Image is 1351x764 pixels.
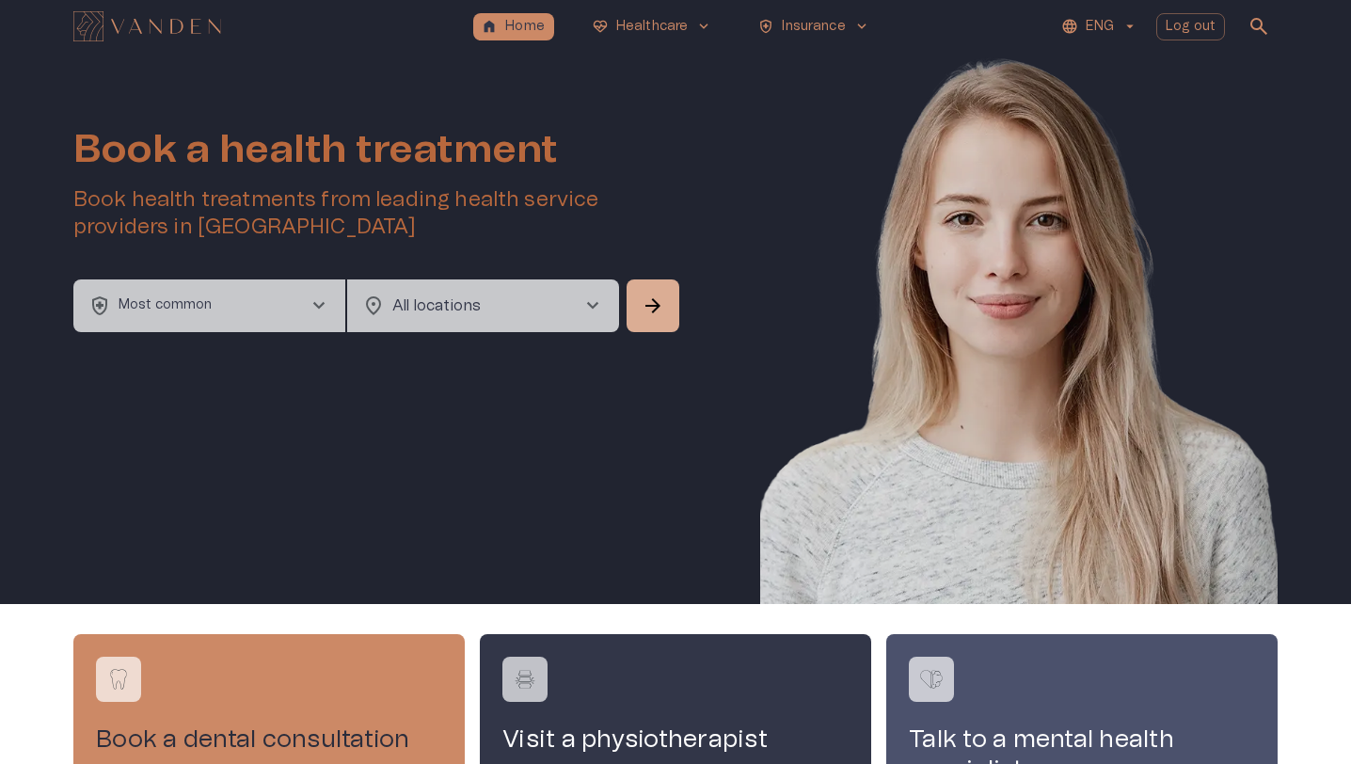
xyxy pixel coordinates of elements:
button: Search [627,279,679,332]
span: arrow_forward [642,294,664,317]
h1: Book a health treatment [73,128,683,171]
button: ENG [1058,13,1140,40]
span: chevron_right [308,294,330,317]
p: ENG [1086,17,1113,37]
img: Talk to a mental health specialist logo [917,665,946,693]
span: keyboard_arrow_down [695,18,712,35]
span: health_and_safety [757,18,774,35]
span: health_and_safety [88,294,111,317]
p: Insurance [782,17,845,37]
p: Home [505,17,545,37]
img: Visit a physiotherapist logo [511,665,539,693]
button: health_and_safetyMost commonchevron_right [73,279,345,332]
span: home [481,18,498,35]
img: Woman smiling [760,53,1278,661]
h4: Book a dental consultation [96,724,442,755]
button: Log out [1156,13,1225,40]
h5: Book health treatments from leading health service providers in [GEOGRAPHIC_DATA] [73,186,683,242]
button: open search modal [1240,8,1278,45]
span: search [1248,15,1270,38]
p: Log out [1166,17,1216,37]
span: ecg_heart [592,18,609,35]
img: Book a dental consultation logo [104,665,133,693]
p: Most common [119,295,213,315]
h4: Visit a physiotherapist [502,724,849,755]
p: Healthcare [616,17,689,37]
a: Navigate to homepage [73,13,466,40]
button: homeHome [473,13,554,40]
p: All locations [392,294,551,317]
button: health_and_safetyInsurancekeyboard_arrow_down [750,13,877,40]
img: Vanden logo [73,11,221,41]
span: keyboard_arrow_down [853,18,870,35]
span: location_on [362,294,385,317]
span: chevron_right [581,294,604,317]
button: ecg_heartHealthcarekeyboard_arrow_down [584,13,721,40]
